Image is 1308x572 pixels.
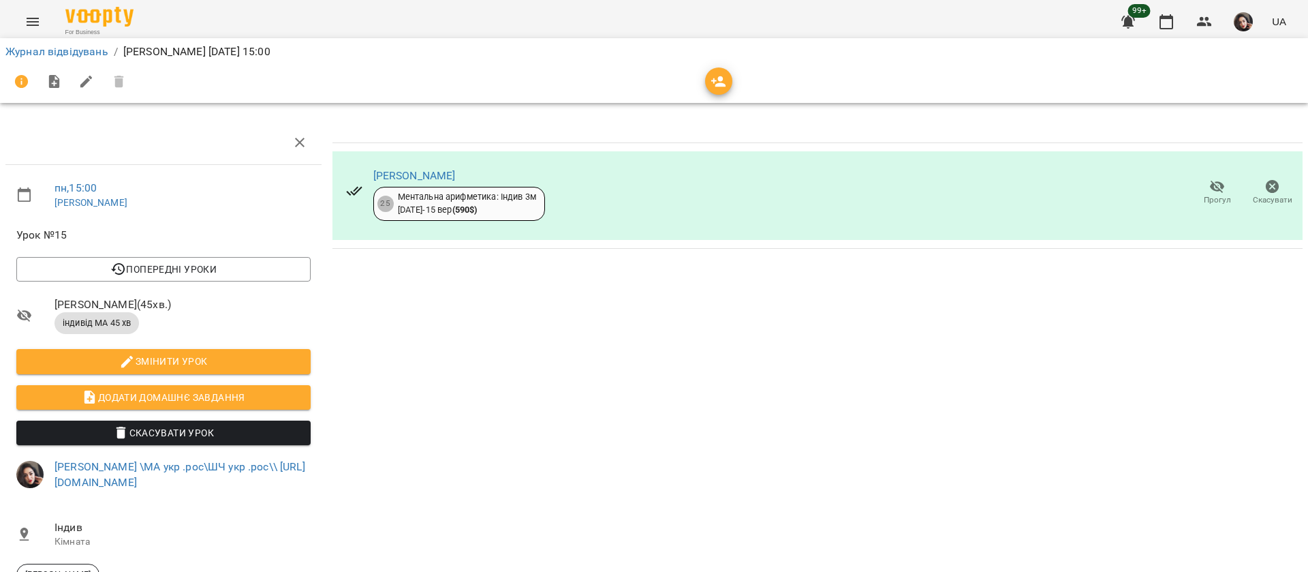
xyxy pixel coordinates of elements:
a: [PERSON_NAME] [54,197,127,208]
li: / [114,44,118,60]
span: Урок №15 [16,227,311,243]
span: Скасувати [1253,194,1292,206]
a: [PERSON_NAME] \МА укр .рос\ШЧ укр .рос\\ [URL][DOMAIN_NAME] [54,460,305,490]
a: Журнал відвідувань [5,45,108,58]
button: UA [1266,9,1292,34]
button: Додати домашнє завдання [16,385,311,410]
span: Попередні уроки [27,261,300,277]
span: For Business [65,28,134,37]
nav: breadcrumb [5,44,1303,60]
span: Індив [54,520,311,536]
span: Додати домашнє завдання [27,389,300,406]
span: [PERSON_NAME] ( 45 хв. ) [54,297,311,313]
div: Ментальна арифметика: Індив 3м [DATE] - 15 вер [398,191,536,216]
span: Прогул [1204,194,1231,206]
button: Menu [16,5,49,38]
img: 415cf204168fa55e927162f296ff3726.jpg [1234,12,1253,31]
p: [PERSON_NAME] [DATE] 15:00 [123,44,270,60]
span: Скасувати Урок [27,425,300,441]
button: Скасувати [1245,174,1300,212]
span: 99+ [1128,4,1151,18]
p: Кімната [54,535,311,549]
button: Скасувати Урок [16,421,311,445]
button: Змінити урок [16,349,311,374]
a: пн , 15:00 [54,181,97,194]
button: Прогул [1189,174,1245,212]
b: ( 590 $ ) [452,205,478,215]
span: Змінити урок [27,353,300,370]
img: Voopty Logo [65,7,134,27]
button: Попередні уроки [16,257,311,282]
span: індивід МА 45 хв [54,317,139,329]
a: [PERSON_NAME] [373,169,456,182]
div: 25 [377,196,394,212]
span: UA [1272,14,1286,29]
img: 415cf204168fa55e927162f296ff3726.jpg [16,461,44,488]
